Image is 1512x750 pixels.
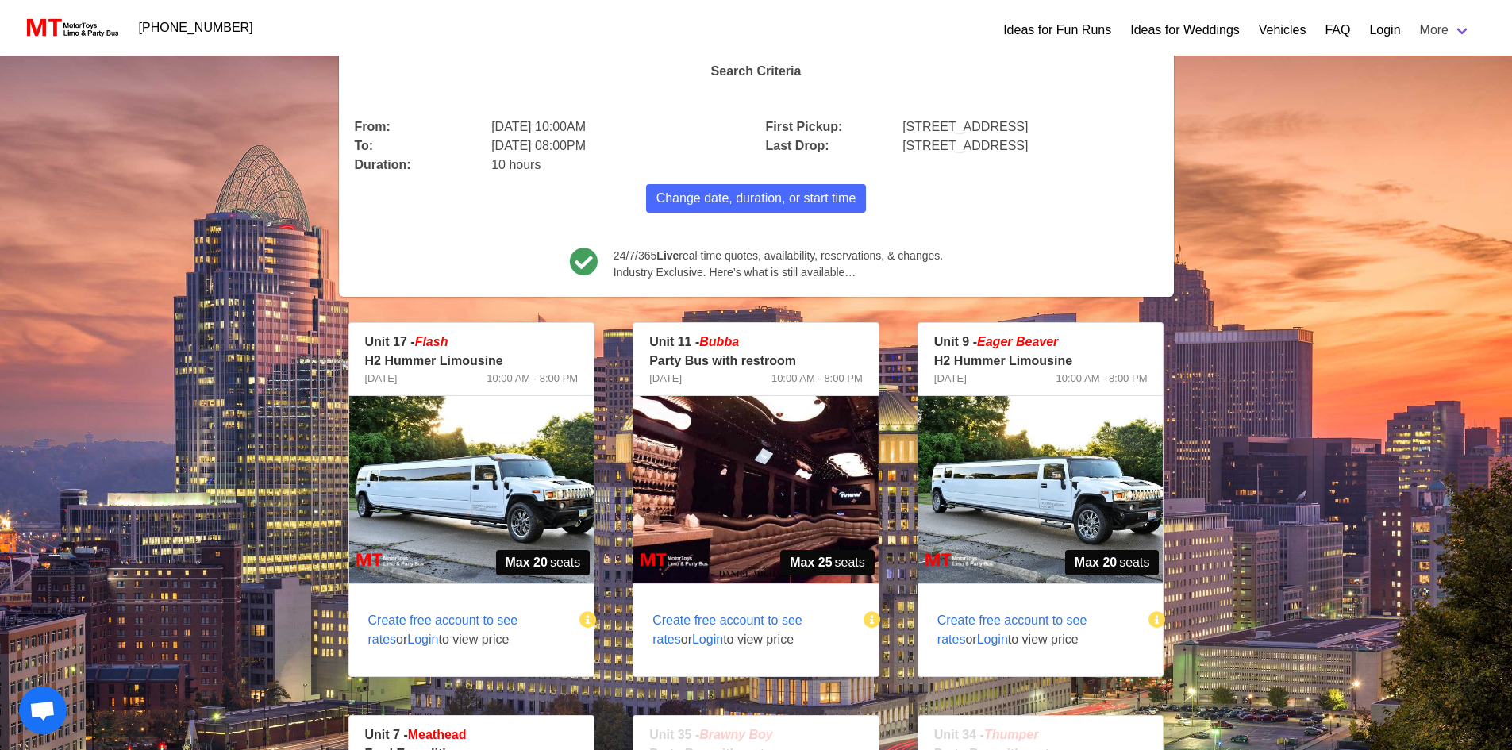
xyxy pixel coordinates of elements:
[355,139,374,152] b: To:
[652,613,802,646] span: Create free account to see rates
[1369,21,1400,40] a: Login
[692,633,723,646] span: Login
[1130,21,1240,40] a: Ideas for Weddings
[349,592,582,668] span: or to view price
[1259,21,1306,40] a: Vehicles
[1325,21,1350,40] a: FAQ
[1410,14,1480,46] a: More
[365,333,579,352] p: Unit 17 -
[1003,21,1111,40] a: Ideas for Fun Runs
[977,633,1008,646] span: Login
[482,146,756,175] div: 10 hours
[934,333,1148,352] p: Unit 9 -
[699,335,739,348] em: Bubba
[614,248,943,264] span: 24/7/365 real time quotes, availability, reservations, & changes.
[19,687,67,734] a: Open chat
[937,613,1087,646] span: Create free account to see rates
[415,335,448,348] em: Flash
[633,592,866,668] span: or to view price
[790,553,832,572] strong: Max 25
[649,352,863,371] p: Party Bus with restroom
[766,139,829,152] b: Last Drop:
[355,63,1158,79] h4: Search Criteria
[918,592,1151,668] span: or to view price
[649,333,863,352] p: Unit 11 -
[129,12,263,44] a: [PHONE_NUMBER]
[365,371,398,387] span: [DATE]
[482,108,756,137] div: [DATE] 10:00AM
[614,264,943,281] span: Industry Exclusive. Here’s what is still available…
[649,371,682,387] span: [DATE]
[918,396,1164,583] img: 09%2001.jpg
[780,550,875,575] span: seats
[355,120,391,133] b: From:
[1065,550,1160,575] span: seats
[506,553,548,572] strong: Max 20
[365,725,579,744] p: Unit 7 -
[656,249,679,262] b: Live
[355,158,411,171] b: Duration:
[408,728,467,741] span: Meathead
[365,352,579,371] p: H2 Hummer Limousine
[646,184,867,213] button: Change date, duration, or start time
[496,550,591,575] span: seats
[934,371,967,387] span: [DATE]
[977,335,1058,348] em: Eager Beaver
[893,108,1167,137] div: [STREET_ADDRESS]
[633,396,879,583] img: 11%2002.jpg
[482,127,756,156] div: [DATE] 08:00PM
[349,396,594,583] img: 17%2001.jpg
[407,633,438,646] span: Login
[1056,371,1148,387] span: 10:00 AM - 8:00 PM
[771,371,863,387] span: 10:00 AM - 8:00 PM
[766,120,843,133] b: First Pickup:
[22,17,120,39] img: MotorToys Logo
[487,371,578,387] span: 10:00 AM - 8:00 PM
[1075,553,1117,572] strong: Max 20
[934,352,1148,371] p: H2 Hummer Limousine
[656,189,856,208] span: Change date, duration, or start time
[893,127,1167,156] div: [STREET_ADDRESS]
[368,613,518,646] span: Create free account to see rates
